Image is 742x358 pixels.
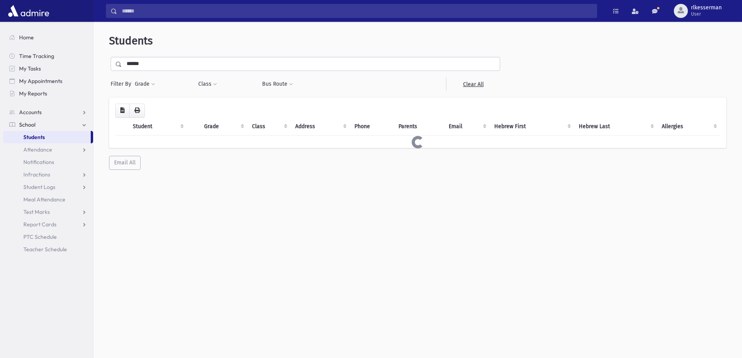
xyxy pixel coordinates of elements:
a: My Reports [3,87,93,100]
button: Print [129,104,145,118]
th: Email [444,118,490,136]
span: Teacher Schedule [23,246,67,253]
a: Infractions [3,168,93,181]
span: Filter By [111,80,134,88]
span: Students [109,34,153,47]
a: Attendance [3,143,93,156]
button: Bus Route [262,77,293,91]
a: Clear All [446,77,500,91]
button: Email All [109,156,141,170]
a: My Appointments [3,75,93,87]
button: CSV [115,104,130,118]
a: PTC Schedule [3,231,93,243]
a: Teacher Schedule [3,243,93,256]
span: Students [23,134,45,141]
th: Class [247,118,291,136]
span: Report Cards [23,221,56,228]
a: Accounts [3,106,93,118]
a: Students [3,131,91,143]
span: My Tasks [19,65,41,72]
th: Grade [199,118,247,136]
a: Report Cards [3,218,93,231]
span: My Appointments [19,78,62,85]
span: User [691,11,722,17]
span: Student Logs [23,183,55,190]
button: Grade [134,77,155,91]
span: rlkesserman [691,5,722,11]
span: Meal Attendance [23,196,65,203]
input: Search [117,4,597,18]
a: Home [3,31,93,44]
th: Hebrew First [490,118,574,136]
a: Notifications [3,156,93,168]
a: Test Marks [3,206,93,218]
th: Phone [350,118,394,136]
span: Test Marks [23,208,50,215]
a: Time Tracking [3,50,93,62]
span: School [19,121,35,128]
span: PTC Schedule [23,233,57,240]
th: Parents [394,118,444,136]
span: Accounts [19,109,42,116]
a: Student Logs [3,181,93,193]
a: School [3,118,93,131]
span: My Reports [19,90,47,97]
th: Allergies [657,118,720,136]
span: Notifications [23,159,54,166]
button: Class [198,77,217,91]
span: Time Tracking [19,53,54,60]
a: Meal Attendance [3,193,93,206]
img: AdmirePro [6,3,51,19]
span: Attendance [23,146,52,153]
span: Home [19,34,34,41]
th: Student [128,118,187,136]
a: My Tasks [3,62,93,75]
th: Address [291,118,350,136]
th: Hebrew Last [574,118,657,136]
span: Infractions [23,171,50,178]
